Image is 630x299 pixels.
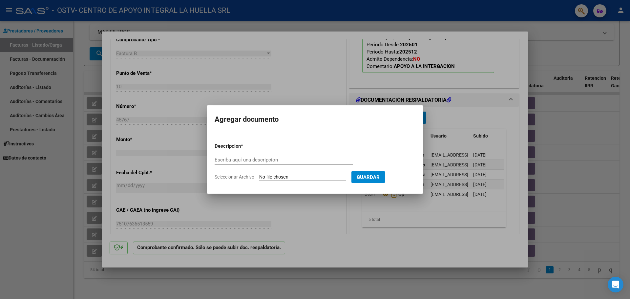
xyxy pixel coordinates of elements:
[357,174,380,180] span: Guardar
[215,113,415,126] h2: Agregar documento
[351,171,385,183] button: Guardar
[215,174,254,180] span: Seleccionar Archivo
[608,277,623,292] div: Open Intercom Messenger
[215,142,275,150] p: Descripcion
